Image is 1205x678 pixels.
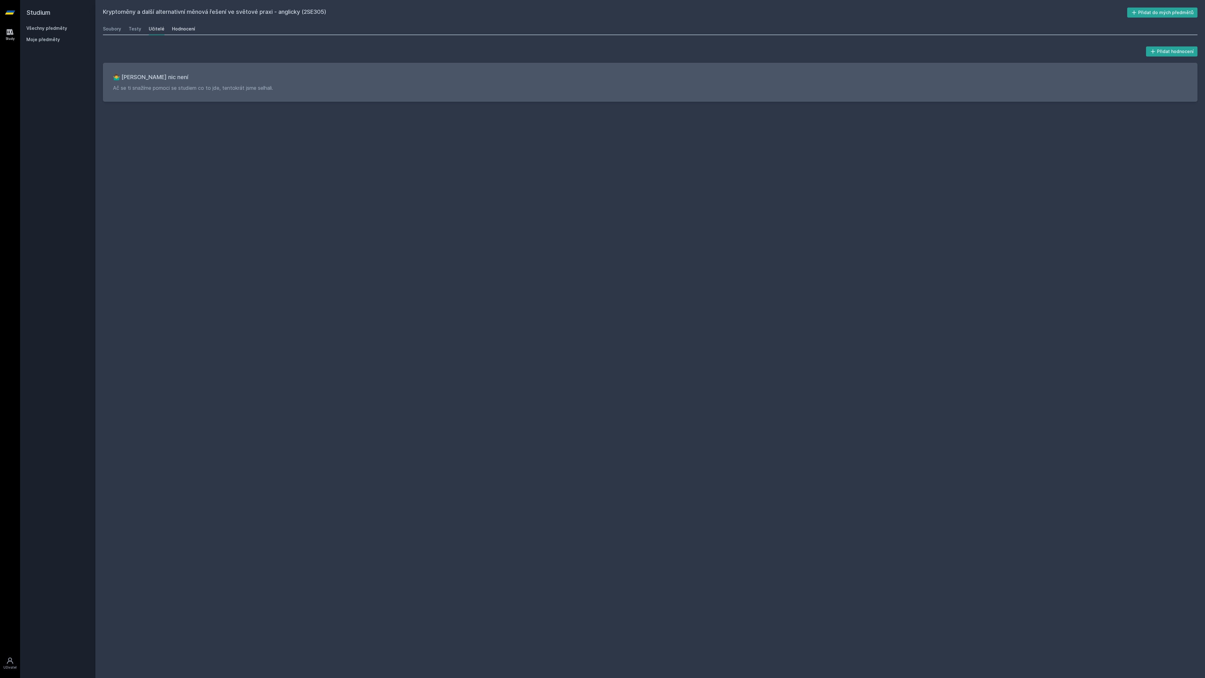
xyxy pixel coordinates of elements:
h2: Kryptoměny a další alternativní měnová řešení ve světové praxi - anglicky (2SE305) [103,8,1127,18]
p: Ač se ti snažíme pomoci se studiem co to jde, tentokrát jsme selhali. [113,84,1187,92]
div: Hodnocení [172,26,195,32]
a: Testy [129,23,141,35]
a: Soubory [103,23,121,35]
a: Učitelé [149,23,164,35]
div: Testy [129,26,141,32]
div: Soubory [103,26,121,32]
div: Study [6,36,15,41]
div: Učitelé [149,26,164,32]
button: Přidat hodnocení [1146,46,1198,56]
a: Hodnocení [172,23,195,35]
span: Moje předměty [26,36,60,43]
a: Uživatel [1,654,19,673]
h3: 🤷‍♂️ [PERSON_NAME] nic není [113,73,1187,82]
a: Všechny předměty [26,25,67,31]
button: Přidat do mých předmětů [1127,8,1198,18]
a: Study [1,25,19,44]
div: Uživatel [3,665,17,670]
